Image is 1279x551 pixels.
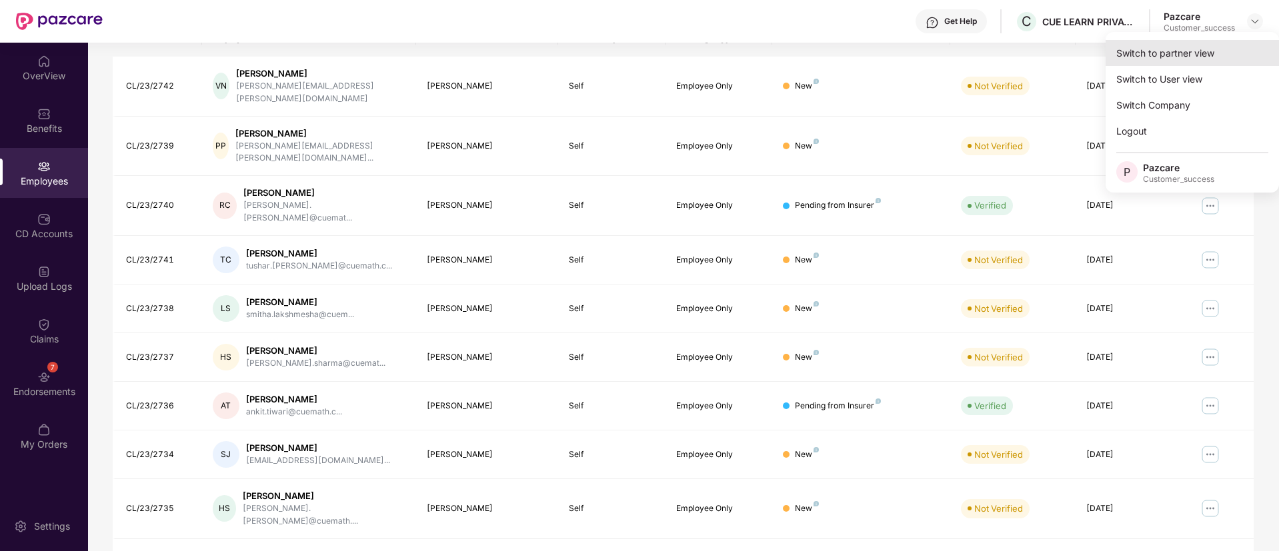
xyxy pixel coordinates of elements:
div: [PERSON_NAME][EMAIL_ADDRESS][PERSON_NAME][DOMAIN_NAME] [236,80,405,105]
img: svg+xml;base64,PHN2ZyBpZD0iRHJvcGRvd24tMzJ4MzIiIHhtbG5zPSJodHRwOi8vd3d3LnczLm9yZy8yMDAwL3N2ZyIgd2... [1250,16,1260,27]
img: svg+xml;base64,PHN2ZyBpZD0iRW5kb3JzZW1lbnRzIiB4bWxucz0iaHR0cDovL3d3dy53My5vcmcvMjAwMC9zdmciIHdpZH... [37,370,51,384]
div: [DATE] [1086,351,1172,364]
div: [PERSON_NAME] [427,140,548,153]
div: Pending from Insurer [795,400,881,412]
div: [DATE] [1086,140,1172,153]
img: svg+xml;base64,PHN2ZyB4bWxucz0iaHR0cDovL3d3dy53My5vcmcvMjAwMC9zdmciIHdpZHRoPSI4IiBoZWlnaHQ9IjgiIH... [814,447,819,452]
div: [PERSON_NAME] [246,344,385,357]
div: ankit.tiwari@cuemath.c... [246,406,342,418]
div: Verified [974,199,1006,212]
img: manageButton [1200,249,1221,271]
div: LS [213,295,239,322]
div: Employee Only [676,448,762,461]
div: Pending from Insurer [795,199,881,212]
div: Employee Only [676,80,762,93]
div: Self [569,140,654,153]
div: Employee Only [676,199,762,212]
div: [EMAIL_ADDRESS][DOMAIN_NAME]... [246,454,390,467]
div: Self [569,254,654,267]
div: [PERSON_NAME].[PERSON_NAME]@cuemath.... [243,502,405,528]
div: [PERSON_NAME].sharma@cuemat... [246,357,385,370]
div: Self [569,448,654,461]
div: [DATE] [1086,199,1172,212]
div: Logout [1106,118,1279,144]
div: Switch to User view [1106,66,1279,92]
img: svg+xml;base64,PHN2ZyB4bWxucz0iaHR0cDovL3d3dy53My5vcmcvMjAwMC9zdmciIHdpZHRoPSI4IiBoZWlnaHQ9IjgiIH... [876,198,881,203]
div: RC [213,193,237,219]
div: New [795,80,819,93]
div: VN [213,73,229,99]
div: Not Verified [974,139,1023,153]
div: [PERSON_NAME] [427,199,548,212]
img: svg+xml;base64,PHN2ZyBpZD0iVXBsb2FkX0xvZ3MiIGRhdGEtbmFtZT0iVXBsb2FkIExvZ3MiIHhtbG5zPSJodHRwOi8vd3... [37,265,51,278]
img: svg+xml;base64,PHN2ZyBpZD0iRW1wbG95ZWVzIiB4bWxucz0iaHR0cDovL3d3dy53My5vcmcvMjAwMC9zdmciIHdpZHRoPS... [37,160,51,173]
div: [DATE] [1086,80,1172,93]
img: svg+xml;base64,PHN2ZyB4bWxucz0iaHR0cDovL3d3dy53My5vcmcvMjAwMC9zdmciIHdpZHRoPSI4IiBoZWlnaHQ9IjgiIH... [814,301,819,306]
div: CL/23/2739 [126,140,191,153]
div: [PERSON_NAME] [427,80,548,93]
div: TC [213,247,239,273]
div: Self [569,199,654,212]
div: PP [213,133,229,159]
div: Pazcare [1164,10,1235,23]
img: svg+xml;base64,PHN2ZyB4bWxucz0iaHR0cDovL3d3dy53My5vcmcvMjAwMC9zdmciIHdpZHRoPSI4IiBoZWlnaHQ9IjgiIH... [814,253,819,258]
img: svg+xml;base64,PHN2ZyBpZD0iSG9tZSIgeG1sbnM9Imh0dHA6Ly93d3cudzMub3JnLzIwMDAvc3ZnIiB3aWR0aD0iMjAiIG... [37,55,51,68]
div: New [795,448,819,461]
div: tushar.[PERSON_NAME]@cuemath.c... [246,260,392,273]
div: [PERSON_NAME] [427,302,548,315]
div: Not Verified [974,502,1023,515]
div: [PERSON_NAME] [427,351,548,364]
img: svg+xml;base64,PHN2ZyBpZD0iQmVuZWZpdHMiIHhtbG5zPSJodHRwOi8vd3d3LnczLm9yZy8yMDAwL3N2ZyIgd2lkdGg9Ij... [37,107,51,121]
div: [PERSON_NAME] [235,127,405,140]
span: P [1124,164,1130,180]
div: smitha.lakshmesha@cuem... [246,308,354,321]
div: Employee Only [676,502,762,515]
div: CL/23/2738 [126,302,191,315]
div: CL/23/2735 [126,502,191,515]
img: manageButton [1200,498,1221,519]
div: CUE LEARN PRIVATE LIMITED [1042,15,1136,28]
img: svg+xml;base64,PHN2ZyBpZD0iQ0RfQWNjb3VudHMiIGRhdGEtbmFtZT0iQ0QgQWNjb3VudHMiIHhtbG5zPSJodHRwOi8vd3... [37,213,51,226]
div: [PERSON_NAME] [246,442,390,454]
img: manageButton [1200,195,1221,217]
div: Customer_success [1164,23,1235,33]
img: svg+xml;base64,PHN2ZyBpZD0iU2V0dGluZy0yMHgyMCIgeG1sbnM9Imh0dHA6Ly93d3cudzMub3JnLzIwMDAvc3ZnIiB3aW... [14,520,27,533]
div: HS [213,495,236,522]
div: CL/23/2734 [126,448,191,461]
div: HS [213,344,239,370]
div: Self [569,80,654,93]
div: Employee Only [676,302,762,315]
img: svg+xml;base64,PHN2ZyB4bWxucz0iaHR0cDovL3d3dy53My5vcmcvMjAwMC9zdmciIHdpZHRoPSI4IiBoZWlnaHQ9IjgiIH... [814,350,819,355]
div: CL/23/2736 [126,400,191,412]
div: New [795,254,819,267]
div: [DATE] [1086,302,1172,315]
img: svg+xml;base64,PHN2ZyBpZD0iSGVscC0zMngzMiIgeG1sbnM9Imh0dHA6Ly93d3cudzMub3JnLzIwMDAvc3ZnIiB3aWR0aD... [926,16,939,29]
div: [PERSON_NAME] [236,67,405,80]
img: svg+xml;base64,PHN2ZyB4bWxucz0iaHR0cDovL3d3dy53My5vcmcvMjAwMC9zdmciIHdpZHRoPSI4IiBoZWlnaHQ9IjgiIH... [814,139,819,144]
div: Employee Only [676,140,762,153]
div: [PERSON_NAME] [246,247,392,260]
div: SJ [213,441,239,468]
div: [DATE] [1086,400,1172,412]
div: New [795,140,819,153]
img: manageButton [1200,444,1221,465]
div: Not Verified [974,302,1023,315]
div: Self [569,502,654,515]
div: Customer_success [1143,174,1214,185]
div: [PERSON_NAME][EMAIL_ADDRESS][PERSON_NAME][DOMAIN_NAME]... [235,140,405,165]
div: Switch Company [1106,92,1279,118]
div: CL/23/2742 [126,80,191,93]
span: C [1022,13,1032,29]
div: [DATE] [1086,448,1172,461]
div: New [795,502,819,515]
img: manageButton [1200,395,1221,416]
div: CL/23/2740 [126,199,191,212]
div: CL/23/2741 [126,254,191,267]
div: New [795,302,819,315]
img: New Pazcare Logo [16,13,103,30]
div: Not Verified [974,79,1023,93]
div: [PERSON_NAME] [246,393,342,406]
div: Not Verified [974,253,1023,267]
div: 7 [47,362,58,372]
img: svg+xml;base64,PHN2ZyBpZD0iQ2xhaW0iIHhtbG5zPSJodHRwOi8vd3d3LnczLm9yZy8yMDAwL3N2ZyIgd2lkdGg9IjIwIi... [37,318,51,331]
